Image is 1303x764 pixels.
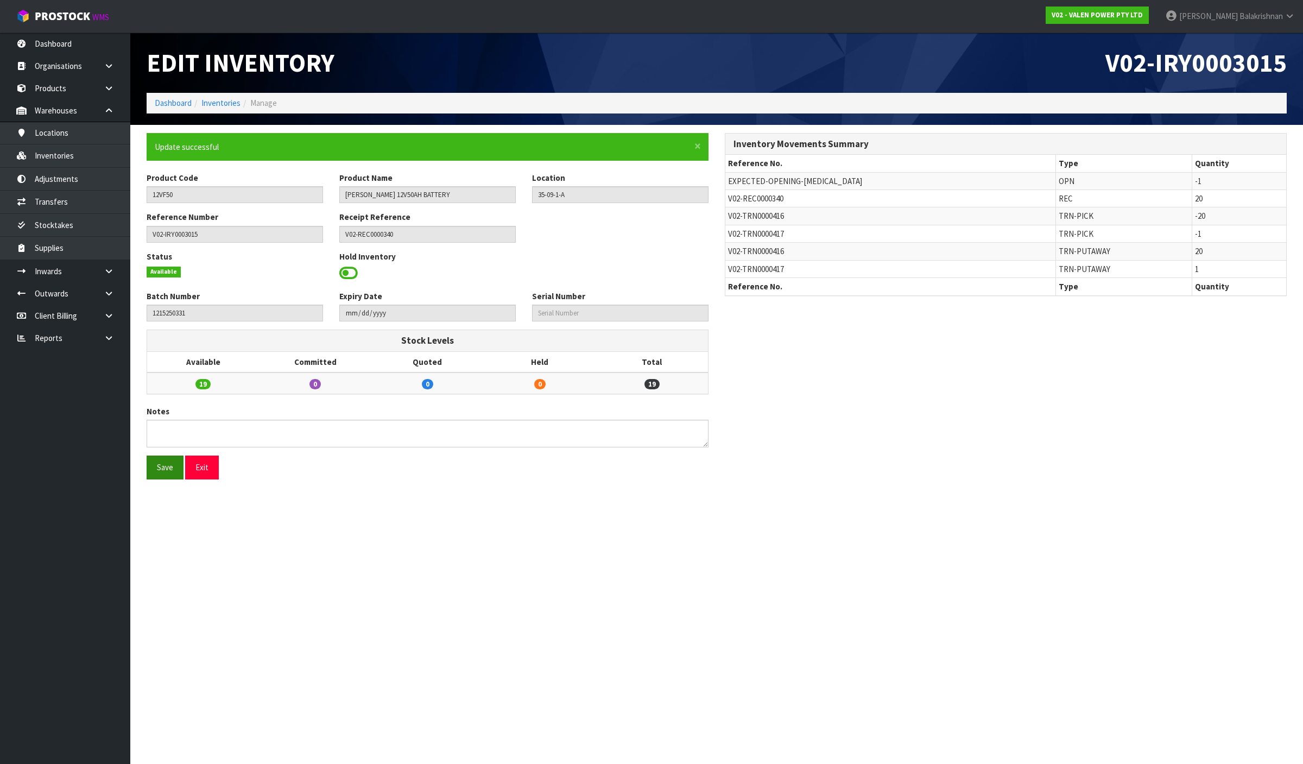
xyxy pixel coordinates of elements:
[155,336,700,346] h3: Stock Levels
[1195,229,1201,239] span: -1
[35,9,90,23] span: ProStock
[1192,155,1286,172] th: Quantity
[260,352,372,372] th: Committed
[1059,229,1093,239] span: TRN-PICK
[92,12,109,22] small: WMS
[1239,11,1283,21] span: Balakrishnan
[147,251,172,262] label: Status
[1105,47,1287,79] span: V02-IRY0003015
[728,211,784,221] span: V02-TRN0000416
[725,278,1056,295] th: Reference No.
[728,246,784,256] span: V02-TRN0000416
[1195,246,1203,256] span: 20
[532,186,709,203] input: Location
[1179,11,1238,21] span: [PERSON_NAME]
[147,47,334,79] span: Edit Inventory
[1059,176,1074,186] span: OPN
[147,291,200,302] label: Batch Number
[728,193,783,204] span: V02-REC0000340
[1192,278,1286,295] th: Quantity
[371,352,484,372] th: Quoted
[1059,211,1093,221] span: TRN-PICK
[147,456,184,479] button: Save
[1059,264,1110,274] span: TRN-PUTAWAY
[339,211,410,223] label: Receipt Reference
[339,291,382,302] label: Expiry Date
[1056,155,1192,172] th: Type
[339,226,516,243] input: Receipt Reference
[195,379,211,389] span: 19
[1052,10,1143,20] strong: V02 - VALEN POWER PTY LTD
[1195,264,1199,274] span: 1
[1046,7,1149,24] a: V02 - VALEN POWER PTY LTD
[725,155,1056,172] th: Reference No.
[155,142,219,152] span: Update successful
[147,267,181,277] span: Available
[1195,211,1205,221] span: -20
[534,379,546,389] span: 0
[147,172,198,184] label: Product Code
[185,456,219,479] button: Exit
[728,264,784,274] span: V02-TRN0000417
[250,98,277,108] span: Manage
[339,186,516,203] input: Product Name
[147,352,260,372] th: Available
[147,186,323,203] input: Product Code
[201,98,241,108] a: Inventories
[147,406,169,417] label: Notes
[1059,193,1073,204] span: REC
[1195,193,1203,204] span: 20
[532,172,565,184] label: Location
[1195,176,1201,186] span: -1
[339,172,393,184] label: Product Name
[1059,246,1110,256] span: TRN-PUTAWAY
[644,379,660,389] span: 19
[532,291,585,302] label: Serial Number
[339,251,396,262] label: Hold Inventory
[309,379,321,389] span: 0
[16,9,30,23] img: cube-alt.png
[694,138,701,154] span: ×
[596,352,708,372] th: Total
[1056,278,1192,295] th: Type
[147,211,218,223] label: Reference Number
[155,98,192,108] a: Dashboard
[147,305,323,321] input: Batch Number
[484,352,596,372] th: Held
[728,229,784,239] span: V02-TRN0000417
[532,305,709,321] input: Serial Number
[733,139,1278,149] h3: Inventory Movements Summary
[728,176,862,186] span: EXPECTED-OPENING-[MEDICAL_DATA]
[422,379,433,389] span: 0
